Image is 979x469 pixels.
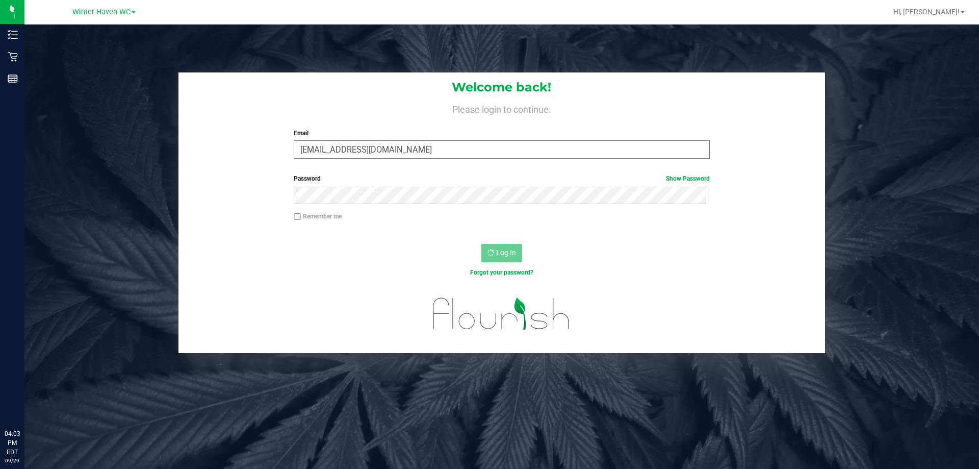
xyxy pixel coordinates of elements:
[8,30,18,40] inline-svg: Inventory
[470,269,533,276] a: Forgot your password?
[178,81,825,94] h1: Welcome back!
[666,175,710,182] a: Show Password
[8,52,18,62] inline-svg: Retail
[294,213,301,220] input: Remember me
[893,8,960,16] span: Hi, [PERSON_NAME]!
[294,175,321,182] span: Password
[8,73,18,84] inline-svg: Reports
[481,244,522,262] button: Log In
[5,457,20,464] p: 09/29
[72,8,131,16] span: Winter Haven WC
[294,129,709,138] label: Email
[5,429,20,457] p: 04:03 PM EDT
[178,102,825,114] h4: Please login to continue.
[294,212,342,221] label: Remember me
[496,249,516,257] span: Log In
[421,288,582,340] img: flourish_logo.svg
